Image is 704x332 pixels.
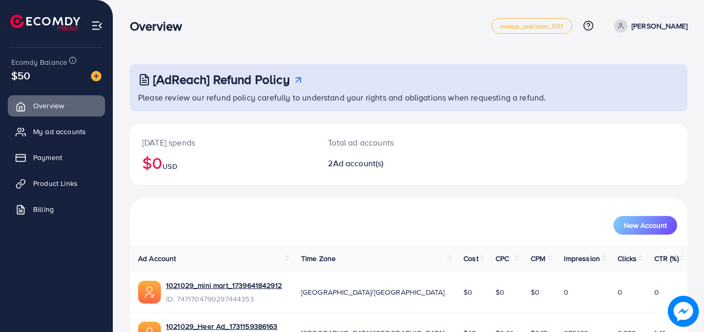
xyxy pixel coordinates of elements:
[142,136,303,149] p: [DATE] spends
[153,72,290,87] h3: [AdReach] Refund Policy
[33,100,64,111] span: Overview
[496,253,509,264] span: CPC
[491,18,572,34] a: metap_pakistan_001
[531,287,540,297] span: $0
[654,287,659,297] span: 0
[33,126,86,137] span: My ad accounts
[654,253,679,264] span: CTR (%)
[500,23,563,30] span: metap_pakistan_001
[463,253,478,264] span: Cost
[564,287,568,297] span: 0
[624,222,667,229] span: New Account
[138,91,681,104] p: Please review our refund policy carefully to understand your rights and obligations when requesti...
[8,95,105,116] a: Overview
[632,20,687,32] p: [PERSON_NAME]
[142,153,303,172] h2: $0
[463,287,472,297] span: $0
[91,20,103,32] img: menu
[613,216,677,235] button: New Account
[564,253,600,264] span: Impression
[618,287,622,297] span: 0
[138,253,176,264] span: Ad Account
[301,287,445,297] span: [GEOGRAPHIC_DATA]/[GEOGRAPHIC_DATA]
[162,161,177,171] span: USD
[11,68,30,83] span: $50
[166,280,282,291] a: 1021029_mini mart_1739641842912
[610,19,687,33] a: [PERSON_NAME]
[33,204,54,214] span: Billing
[11,57,67,67] span: Ecomdy Balance
[8,173,105,194] a: Product Links
[8,147,105,168] a: Payment
[166,321,278,331] a: 1021029_Heer Ad_1731159386163
[496,287,504,297] span: $0
[328,158,443,168] h2: 2
[328,136,443,149] p: Total ad accounts
[531,253,545,264] span: CPM
[10,15,80,31] img: logo
[8,121,105,142] a: My ad accounts
[618,253,637,264] span: Clicks
[8,199,105,220] a: Billing
[333,157,384,169] span: Ad account(s)
[33,178,78,189] span: Product Links
[668,296,699,327] img: image
[138,281,161,304] img: ic-ads-acc.e4c84228.svg
[130,19,190,34] h3: Overview
[91,71,101,81] img: image
[301,253,336,264] span: Time Zone
[33,152,62,163] span: Payment
[166,294,282,304] span: ID: 7471704790297444353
